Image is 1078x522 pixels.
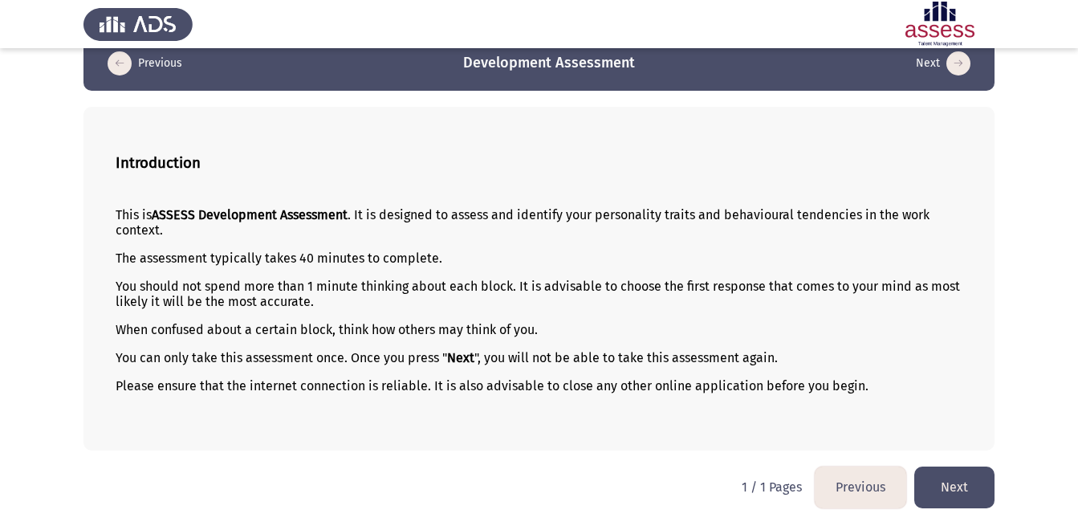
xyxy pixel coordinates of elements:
[116,154,201,172] b: Introduction
[116,378,962,394] p: Please ensure that the internet connection is reliable. It is also advisable to close any other o...
[116,251,962,266] p: The assessment typically takes 40 minutes to complete.
[914,467,995,508] button: load next page
[815,467,906,508] button: load previous page
[152,207,348,222] b: ASSESS Development Assessment
[116,207,962,238] p: This is . It is designed to assess and identify your personality traits and behavioural tendencie...
[103,51,187,76] button: load previous page
[116,350,962,365] p: You can only take this assessment once. Once you press " ", you will not be able to take this ass...
[742,479,802,495] p: 1 / 1 Pages
[885,2,995,47] img: Assessment logo of Development Assessment R1 (EN/AR)
[447,350,474,365] b: Next
[116,322,962,337] p: When confused about a certain block, think how others may think of you.
[116,279,962,309] p: You should not spend more than 1 minute thinking about each block. It is advisable to choose the ...
[83,2,193,47] img: Assess Talent Management logo
[911,51,975,76] button: load next page
[463,53,635,73] h3: Development Assessment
